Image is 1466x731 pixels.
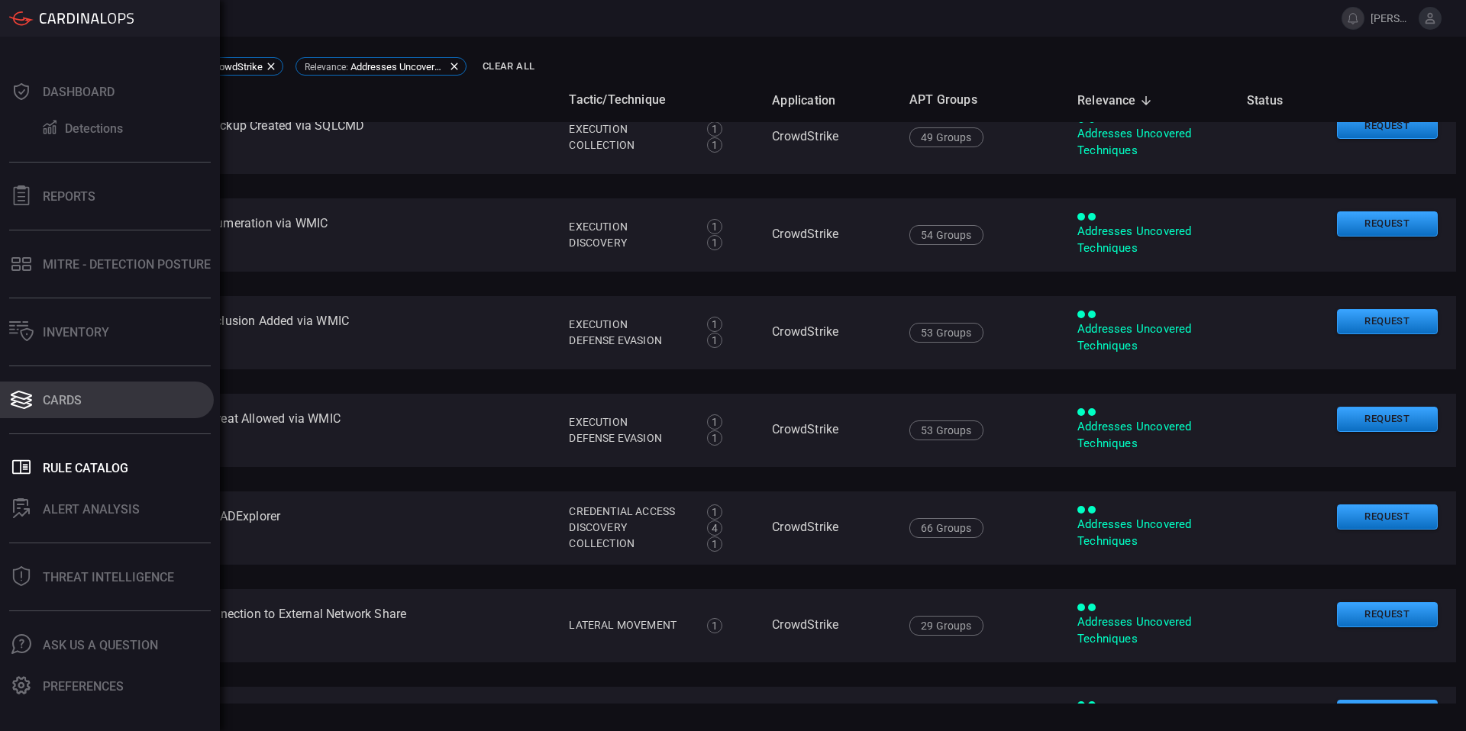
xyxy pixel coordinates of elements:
[43,189,95,204] div: Reports
[557,79,760,122] th: Tactic/Technique
[569,333,690,349] div: Defense Evasion
[707,317,722,332] div: 1
[1337,504,1438,530] button: Request
[210,61,263,72] span: CrowdStrike
[1077,126,1222,159] div: Addresses Uncovered Techniques
[909,420,983,440] div: 53 Groups
[569,536,690,552] div: Collection
[1337,114,1438,139] button: Request
[909,323,983,343] div: 53 Groups
[569,504,690,520] div: Credential Access
[772,92,855,110] span: Application
[65,121,123,136] div: Detections
[1077,419,1222,452] div: Addresses Uncovered Techniques
[1247,92,1303,110] span: Status
[760,589,897,662] td: CrowdStrike
[909,518,983,538] div: 66 Groups
[760,491,897,565] td: CrowdStrike
[707,137,722,153] div: 1
[760,394,897,467] td: CrowdStrike
[707,536,722,552] div: 1
[760,198,897,272] td: CrowdStrike
[1337,700,1438,725] button: Request
[760,101,897,174] td: CrowdStrike
[61,394,557,467] td: CrowdStrike - Defender Threat Allowed via WMIC
[43,570,174,584] div: Threat Intelligence
[707,414,722,430] div: 1
[569,414,690,430] div: Execution
[1077,517,1222,549] div: Addresses Uncovered Techniques
[1077,92,1156,110] span: Relevance
[1077,224,1222,256] div: Addresses Uncovered Techniques
[897,79,1065,122] th: APT Groups
[569,617,690,633] div: Lateral Movement
[1337,602,1438,627] button: Request
[61,296,557,369] td: CrowdStrike - Defender Exclusion Added via WMIC
[569,235,690,251] div: Discovery
[909,616,983,636] div: 29 Groups
[305,62,348,72] span: Relevance :
[61,198,557,272] td: CrowdStrike - Defender Enumeration via WMIC
[43,325,109,340] div: Inventory
[707,618,722,633] div: 1
[909,225,983,245] div: 54 Groups
[909,127,983,147] div: 49 Groups
[707,333,722,348] div: 1
[43,257,211,272] div: MITRE - Detection Posture
[707,219,722,234] div: 1
[707,430,722,446] div: 1
[569,520,690,536] div: Discovery
[569,430,690,446] div: Defense Evasion
[569,317,690,333] div: Execution
[350,61,446,72] span: Addresses Uncovered Techniques
[61,589,557,662] td: CrowdStrike - Direct IP Connection to External Network Share
[479,55,538,79] button: Clear All
[43,393,82,407] div: Cards
[61,491,557,565] td: CrowdStrike - Detection of ADExplorer
[1337,211,1438,237] button: Request
[569,137,690,153] div: Collection
[1077,614,1222,647] div: Addresses Uncovered Techniques
[43,85,115,99] div: Dashboard
[707,520,722,536] div: 4
[43,502,140,517] div: ALERT ANALYSIS
[1371,12,1413,24] span: [PERSON_NAME].[PERSON_NAME]
[760,296,897,369] td: CrowdStrike
[569,219,690,235] div: Execution
[707,121,722,137] div: 1
[1337,407,1438,432] button: Request
[61,101,557,174] td: CrowdStrike - Database Backup Created via SQLCMD
[43,679,124,694] div: Preferences
[295,57,467,76] div: Relevance:Addresses Uncovered Techniques
[569,121,690,137] div: Execution
[707,504,722,520] div: 1
[43,461,128,475] div: Rule Catalog
[1077,321,1222,354] div: Addresses Uncovered Techniques
[43,638,158,652] div: Ask Us A Question
[1337,309,1438,334] button: Request
[707,235,722,250] div: 1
